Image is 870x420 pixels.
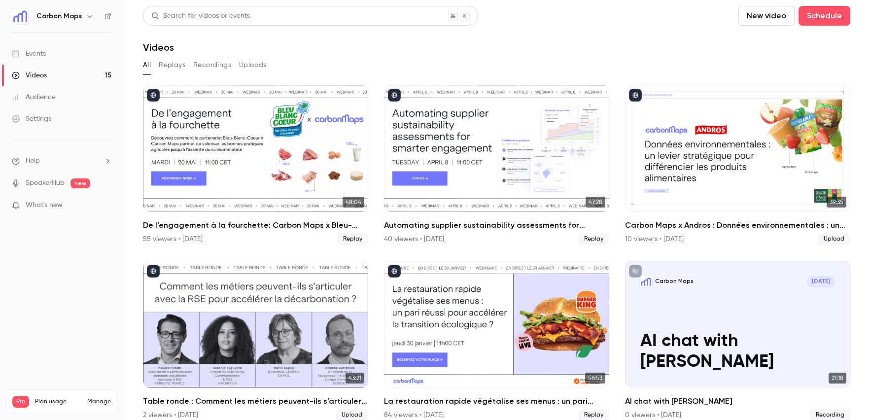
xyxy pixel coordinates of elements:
div: Events [12,49,46,59]
span: Replay [337,233,368,245]
li: De l’engagement à la fourchette: Carbon Maps x Bleu-Blanc-Cœur [143,85,368,245]
div: Search for videos or events [151,11,250,21]
span: What's new [26,200,63,210]
span: Upload [818,233,850,245]
li: Automating supplier sustainability assessments for smarter engagement [384,85,609,245]
div: 10 viewers • [DATE] [625,234,684,244]
div: 55 viewers • [DATE] [143,234,203,244]
button: published [388,265,401,278]
span: 48:04 [343,197,364,208]
span: Plan usage [35,398,81,406]
button: published [147,89,160,102]
button: Uploads [239,57,267,73]
h2: De l’engagement à la fourchette: Carbon Maps x Bleu-Blanc-Cœur [143,219,368,231]
div: 0 viewers • [DATE] [625,410,681,420]
span: 56:53 [585,373,605,384]
button: published [388,89,401,102]
button: New video [738,6,795,26]
h2: AI chat with [PERSON_NAME] [625,395,850,407]
span: 21:18 [829,373,846,384]
h2: Automating supplier sustainability assessments for smarter engagement [384,219,609,231]
a: 47:28Automating supplier sustainability assessments for smarter engagement40 viewers • [DATE]Replay [384,85,609,245]
a: 48:04De l’engagement à la fourchette: Carbon Maps x Bleu-Blanc-Cœur55 viewers • [DATE]Replay [143,85,368,245]
h2: La restauration rapide végétalise ses menus : un pari réussi pour accélérer la transition écologi... [384,395,609,407]
iframe: Noticeable Trigger [100,201,111,210]
span: Replay [578,233,609,245]
div: Audience [12,92,56,102]
button: Recordings [193,57,231,73]
span: Help [26,156,40,166]
span: new [70,178,90,188]
span: 39:35 [827,197,846,208]
div: 2 viewers • [DATE] [143,410,198,420]
div: 40 viewers • [DATE] [384,234,444,244]
section: Videos [143,6,850,414]
button: published [147,265,160,278]
p: Carbon Maps [655,278,694,285]
button: Schedule [799,6,850,26]
span: Pro [12,396,29,408]
div: 84 viewers • [DATE] [384,410,444,420]
li: help-dropdown-opener [12,156,111,166]
p: AI chat with [PERSON_NAME] [640,331,835,372]
span: 47:28 [586,197,605,208]
button: All [143,57,151,73]
a: Manage [87,398,111,406]
li: Carbon Maps x Andros : Données environnementales : un lévier stratégique pour différencier les pr... [625,85,850,245]
div: Settings [12,114,51,124]
button: published [629,89,642,102]
img: Carbon Maps [12,8,28,24]
h2: Table ronde : Comment les métiers peuvent-ils s’articuler avec la RSE pour accélérer la décarbona... [143,395,368,407]
span: 43:21 [346,373,364,384]
h6: Carbon Maps [36,11,82,21]
div: Videos [12,70,47,80]
h2: Carbon Maps x Andros : Données environnementales : un lévier stratégique pour différencier les pr... [625,219,850,231]
button: Replays [159,57,185,73]
a: SpeakerHub [26,178,65,188]
img: AI chat with José [640,276,652,287]
button: unpublished [629,265,642,278]
span: [DATE] [807,276,835,287]
a: 39:35Carbon Maps x Andros : Données environnementales : un lévier stratégique pour différencier l... [625,85,850,245]
h1: Videos [143,41,174,53]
